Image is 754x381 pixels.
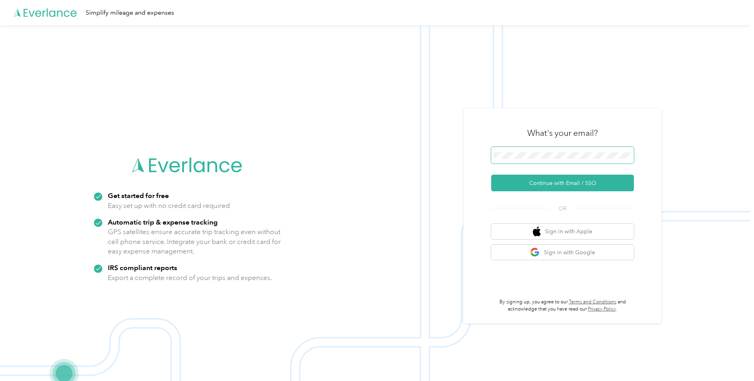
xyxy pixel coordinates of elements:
[549,204,576,213] span: OR
[527,128,598,139] h3: What's your email?
[530,248,540,257] img: google logo
[108,191,169,200] strong: Get started for free
[108,218,218,226] strong: Automatic trip & expense tracking
[108,201,230,211] p: Easy set up with no credit card required
[569,299,616,305] a: Terms and Conditions
[491,245,634,260] button: google logoSign in with Google
[533,227,541,236] img: apple logo
[588,306,616,312] a: Privacy Policy
[491,299,634,312] p: By signing up, you agree to our and acknowledge that you have read our .
[491,224,634,239] button: apple logoSign in with Apple
[86,8,174,18] div: Simplify mileage and expenses
[491,175,634,191] button: Continue with Email / SSO
[108,263,177,272] strong: IRS compliant reports
[108,273,272,283] p: Export a complete record of your trips and expenses.
[108,227,281,256] p: GPS satellites ensure accurate trip tracking even without cell phone service. Integrate your bank...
